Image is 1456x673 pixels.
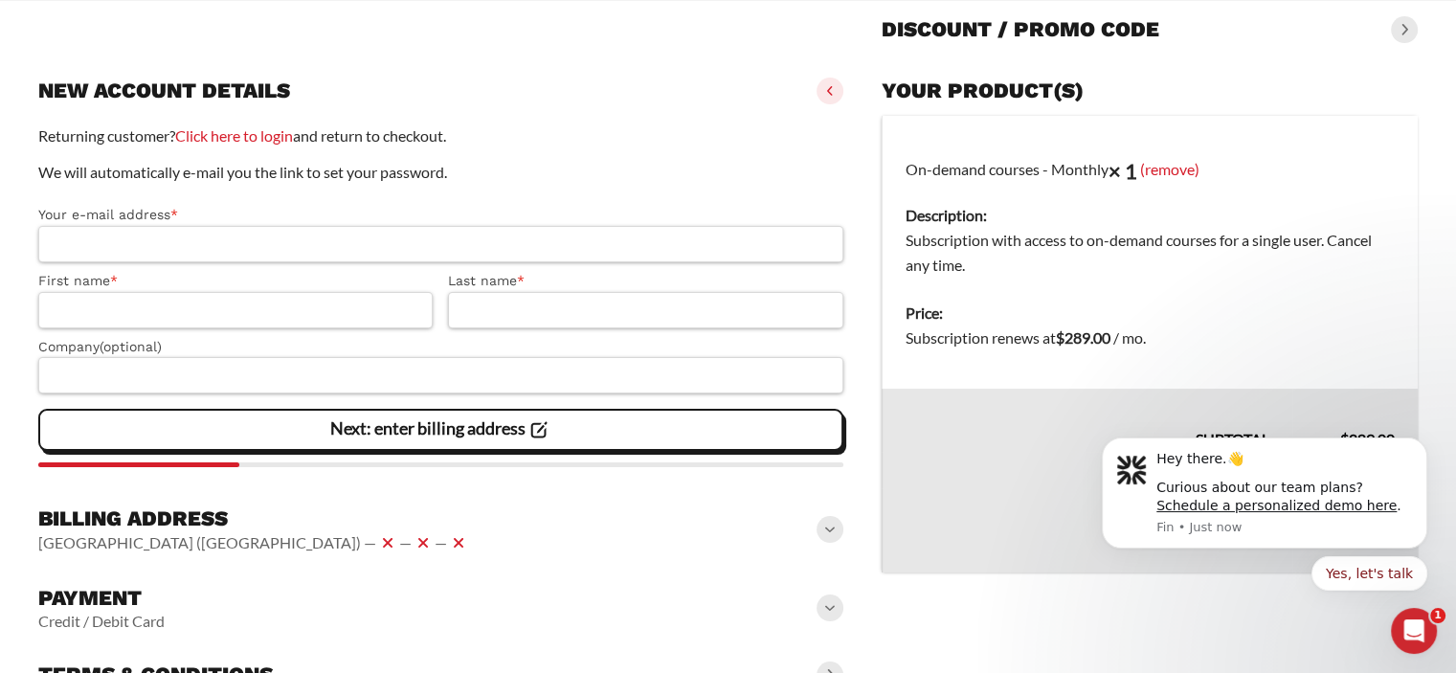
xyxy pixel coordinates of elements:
vaadin-button: Next: enter billing address [38,409,843,451]
strong: × 1 [1109,158,1137,184]
label: First name [38,270,433,292]
span: $ [1056,328,1064,347]
span: 1 [1430,608,1445,623]
label: Your e-mail address [38,204,843,226]
dt: Description: [906,203,1395,228]
p: Returning customer? and return to checkout. [38,123,843,148]
vaadin-horizontal-layout: Credit / Debit Card [38,612,165,631]
th: Subtotal [882,389,1292,452]
dd: Subscription with access to on-demand courses for a single user. Cancel any time. [906,228,1395,278]
td: On-demand courses - Monthly [882,116,1418,290]
p: We will automatically e-mail you the link to set your password. [38,160,843,185]
span: / mo [1113,328,1143,347]
vaadin-horizontal-layout: [GEOGRAPHIC_DATA] ([GEOGRAPHIC_DATA]) — — — [38,531,470,554]
a: Click here to login [175,126,293,145]
h3: New account details [38,78,290,104]
h3: Payment [38,585,165,612]
th: Total [882,488,1292,572]
bdi: 289.00 [1056,328,1110,347]
dt: Price: [906,301,1395,325]
h3: Discount / promo code [882,16,1159,43]
label: Company [38,336,843,358]
iframe: Intercom live chat [1391,608,1437,654]
span: (optional) [100,339,162,354]
iframe: Intercom notifications message [1073,415,1456,663]
label: Last name [448,270,842,292]
h3: Billing address [38,505,470,532]
th: Tax [882,452,1292,488]
a: (remove) [1140,159,1199,177]
span: Subscription renews at . [906,328,1146,347]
